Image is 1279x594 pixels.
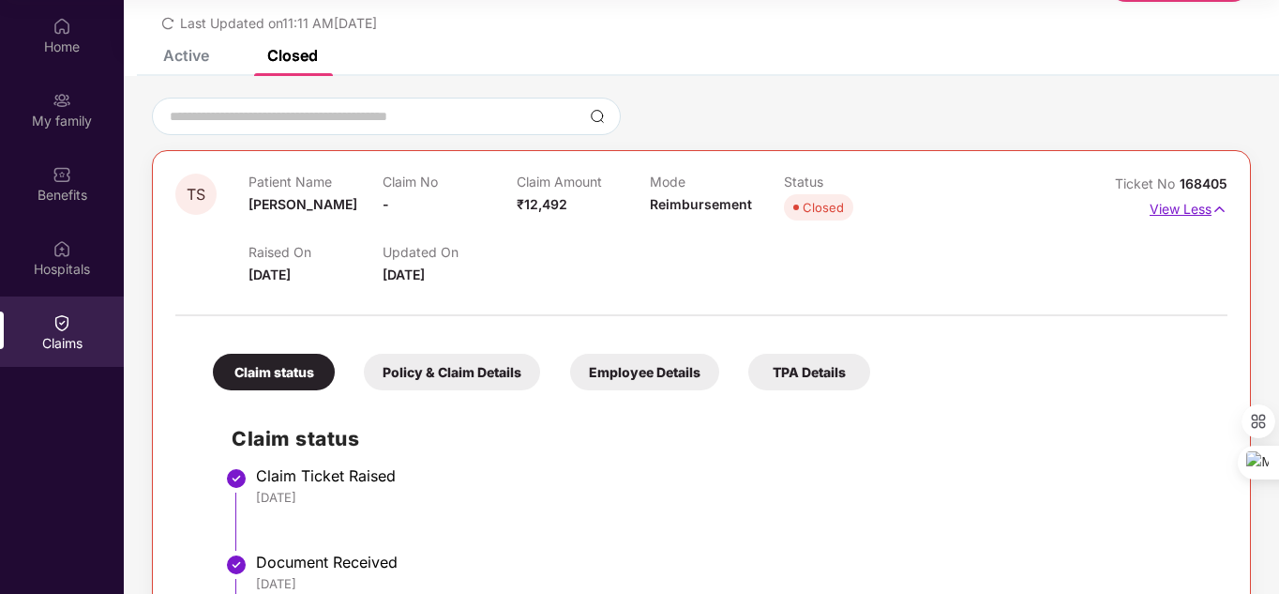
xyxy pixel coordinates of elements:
img: svg+xml;base64,PHN2ZyBpZD0iQ2xhaW0iIHhtbG5zPSJodHRwOi8vd3d3LnczLm9yZy8yMDAwL3N2ZyIgd2lkdGg9IjIwIi... [53,313,71,332]
span: ₹12,492 [517,196,567,212]
p: View Less [1150,194,1227,220]
p: Mode [650,174,784,190]
span: TS [187,187,205,203]
img: svg+xml;base64,PHN2ZyBpZD0iU3RlcC1Eb25lLTMyeDMyIiB4bWxucz0iaHR0cDovL3d3dy53My5vcmcvMjAwMC9zdmciIH... [225,467,248,490]
span: [PERSON_NAME] [248,196,357,212]
p: Updated On [383,244,517,260]
div: Document Received [256,553,1209,571]
p: Raised On [248,244,383,260]
img: svg+xml;base64,PHN2ZyBpZD0iU2VhcmNoLTMyeDMyIiB4bWxucz0iaHR0cDovL3d3dy53My5vcmcvMjAwMC9zdmciIHdpZH... [590,109,605,124]
div: Claim status [213,354,335,390]
p: Status [784,174,918,190]
span: redo [161,15,174,31]
div: Closed [803,198,844,217]
h2: Claim status [232,423,1209,454]
span: [DATE] [383,267,425,282]
span: Ticket No [1115,175,1180,191]
span: Last Updated on 11:11 AM[DATE] [180,15,377,31]
img: svg+xml;base64,PHN2ZyB3aWR0aD0iMjAiIGhlaWdodD0iMjAiIHZpZXdCb3g9IjAgMCAyMCAyMCIgZmlsbD0ibm9uZSIgeG... [53,91,71,110]
div: Employee Details [570,354,719,390]
div: [DATE] [256,489,1209,506]
p: Claim Amount [517,174,651,190]
div: TPA Details [748,354,870,390]
p: Patient Name [248,174,383,190]
div: Active [163,46,209,65]
div: Claim Ticket Raised [256,466,1209,485]
img: svg+xml;base64,PHN2ZyBpZD0iSG9tZSIgeG1sbnM9Imh0dHA6Ly93d3cudzMub3JnLzIwMDAvc3ZnIiB3aWR0aD0iMjAiIG... [53,17,71,36]
div: Closed [267,46,318,65]
span: Reimbursement [650,196,752,212]
img: svg+xml;base64,PHN2ZyBpZD0iQmVuZWZpdHMiIHhtbG5zPSJodHRwOi8vd3d3LnczLm9yZy8yMDAwL3N2ZyIgd2lkdGg9Ij... [53,165,71,184]
span: 168405 [1180,175,1227,191]
img: svg+xml;base64,PHN2ZyBpZD0iU3RlcC1Eb25lLTMyeDMyIiB4bWxucz0iaHR0cDovL3d3dy53My5vcmcvMjAwMC9zdmciIH... [225,554,248,576]
div: [DATE] [256,575,1209,592]
div: Policy & Claim Details [364,354,540,390]
img: svg+xml;base64,PHN2ZyB4bWxucz0iaHR0cDovL3d3dy53My5vcmcvMjAwMC9zdmciIHdpZHRoPSIxNyIgaGVpZ2h0PSIxNy... [1211,199,1227,220]
span: - [383,196,389,212]
img: svg+xml;base64,PHN2ZyBpZD0iSG9zcGl0YWxzIiB4bWxucz0iaHR0cDovL3d3dy53My5vcmcvMjAwMC9zdmciIHdpZHRoPS... [53,239,71,258]
p: Claim No [383,174,517,190]
span: [DATE] [248,267,291,282]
